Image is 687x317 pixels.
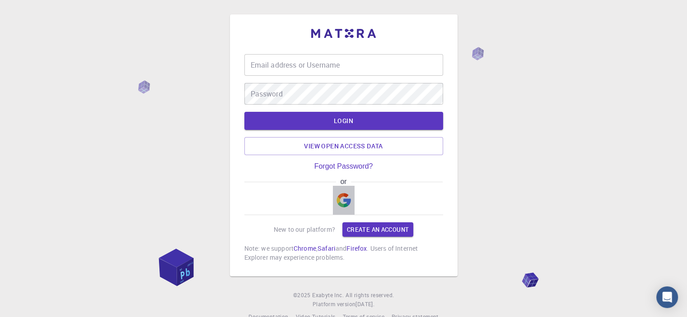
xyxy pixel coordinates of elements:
[355,300,374,308] span: [DATE] .
[293,291,312,300] span: © 2025
[346,244,367,253] a: Firefox
[274,225,335,234] p: New to our platform?
[336,193,351,207] img: Google
[336,178,351,186] span: or
[346,291,394,300] span: All rights reserved.
[342,222,413,237] a: Create an account
[312,291,344,299] span: Exabyte Inc.
[355,300,374,309] a: [DATE].
[244,244,443,262] p: Note: we support , and . Users of Internet Explorer may experience problems.
[294,244,316,253] a: Chrome
[244,112,443,130] button: LOGIN
[314,162,373,170] a: Forgot Password?
[318,244,336,253] a: Safari
[244,137,443,155] a: View open access data
[656,286,678,308] div: Open Intercom Messenger
[312,291,344,300] a: Exabyte Inc.
[313,300,355,309] span: Platform version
